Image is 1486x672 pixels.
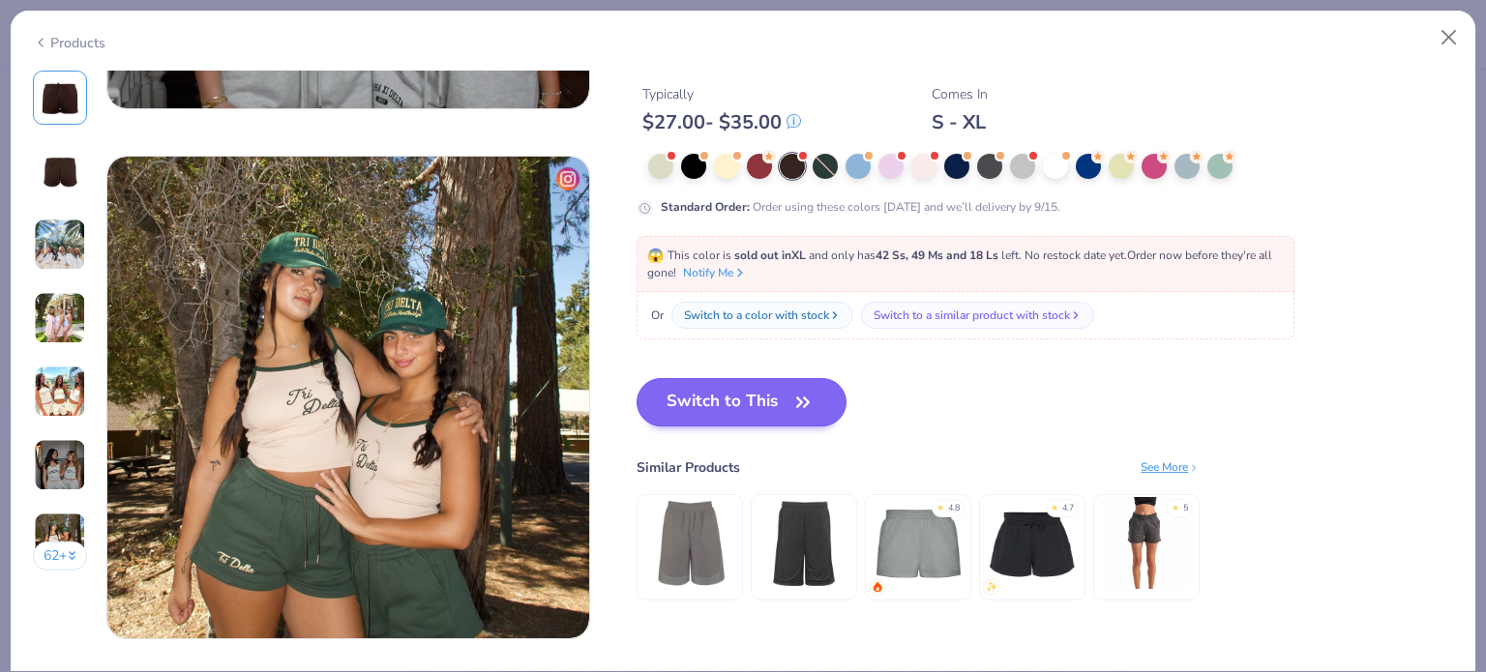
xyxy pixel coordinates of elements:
[873,497,965,589] img: Fresh Prints Miami Heavyweight Shorts
[986,581,997,593] img: newest.gif
[758,497,850,589] img: Badger Pro Mesh 9" Shorts with Pockets
[987,497,1079,589] img: Independent Trading Co. Women’s Lightweight California Wave Wash Sweatshorts
[34,219,86,271] img: User generated content
[1051,502,1058,510] div: ★
[932,84,988,104] div: Comes In
[876,248,998,263] strong: 42 Ss, 49 Ms and 18 Ls
[34,292,86,344] img: User generated content
[107,157,589,638] img: ea422777-90db-422a-9b73-a0b06a18b929
[1141,458,1200,476] div: See More
[734,248,806,263] strong: sold out in XL
[637,378,847,426] button: Switch to This
[637,457,740,478] div: Similar Products
[34,512,86,565] img: User generated content
[647,248,1272,280] span: This color is and only has left . No restock date yet. Order now before they're all gone!
[1101,497,1193,589] img: TriDri Ladies' Maria Jogger Short
[647,247,664,265] span: 😱
[661,199,750,215] strong: Standard Order :
[1062,502,1074,515] div: 4.7
[932,110,988,134] div: S - XL
[556,167,580,190] img: insta-icon.png
[671,302,853,329] button: Switch to a color with stock
[684,307,829,324] div: Switch to a color with stock
[683,264,747,281] button: Notify Me
[642,110,801,134] div: $ 27.00 - $ 35.00
[34,365,86,418] img: User generated content
[948,502,960,515] div: 4.8
[37,74,83,121] img: Front
[644,497,736,589] img: Shaka Wear Adult Mesh Shorts
[1183,502,1188,515] div: 5
[1431,19,1468,56] button: Close
[1172,502,1179,510] div: ★
[872,581,883,593] img: trending.gif
[33,33,105,53] div: Products
[642,84,801,104] div: Typically
[874,307,1070,324] div: Switch to a similar product with stock
[936,502,944,510] div: ★
[861,302,1094,329] button: Switch to a similar product with stock
[37,148,83,194] img: Back
[33,541,88,570] button: 62+
[34,439,86,491] img: User generated content
[647,307,664,324] span: Or
[661,198,1060,216] div: Order using these colors [DATE] and we’ll delivery by 9/15.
